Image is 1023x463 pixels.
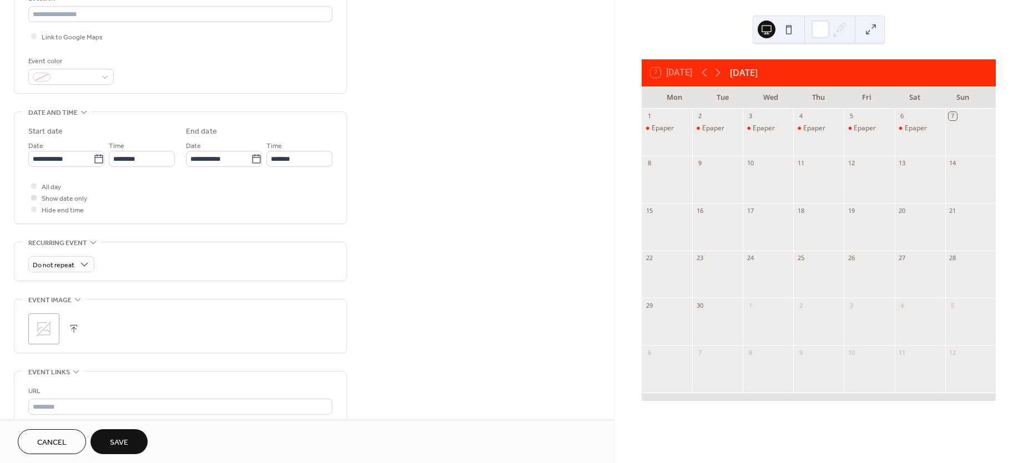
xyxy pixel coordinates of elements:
[110,437,128,449] span: Save
[28,140,43,152] span: Date
[696,206,704,215] div: 16
[898,206,906,215] div: 20
[186,126,217,138] div: End date
[28,313,59,344] div: ;
[90,429,148,454] button: Save
[949,112,957,120] div: 7
[847,301,855,309] div: 3
[891,87,939,109] div: Sat
[645,159,653,167] div: 8
[898,159,906,167] div: 13
[28,107,78,119] span: Date and time
[746,254,754,262] div: 24
[797,348,805,357] div: 9
[645,112,653,120] div: 1
[939,87,987,109] div: Sun
[797,159,805,167] div: 11
[645,348,653,357] div: 6
[843,87,891,109] div: Fri
[746,301,754,309] div: 1
[895,124,945,133] div: Epaper
[854,124,876,133] div: Epaper
[797,112,805,120] div: 4
[33,259,74,272] span: Do not repeat
[797,206,805,215] div: 18
[42,32,103,43] span: Link to Google Maps
[747,87,795,109] div: Wed
[37,437,67,449] span: Cancel
[949,206,957,215] div: 21
[743,124,793,133] div: Epaper
[696,348,704,357] div: 7
[642,124,692,133] div: Epaper
[109,140,124,152] span: Time
[898,254,906,262] div: 27
[42,181,61,193] span: All day
[803,124,825,133] div: Epaper
[898,301,906,309] div: 4
[746,112,754,120] div: 3
[42,193,87,205] span: Show date only
[949,254,957,262] div: 28
[797,301,805,309] div: 2
[746,206,754,215] div: 17
[847,112,855,120] div: 5
[847,159,855,167] div: 12
[42,205,84,216] span: Hide end time
[702,124,724,133] div: Epaper
[696,254,704,262] div: 23
[753,124,775,133] div: Epaper
[186,140,201,152] span: Date
[797,254,805,262] div: 25
[696,112,704,120] div: 2
[18,429,86,454] button: Cancel
[949,159,957,167] div: 14
[844,124,894,133] div: Epaper
[652,124,674,133] div: Epaper
[696,159,704,167] div: 9
[266,140,282,152] span: Time
[730,66,758,79] div: [DATE]
[28,55,112,67] div: Event color
[793,124,844,133] div: Epaper
[645,301,653,309] div: 29
[698,87,747,109] div: Tue
[746,159,754,167] div: 10
[847,206,855,215] div: 19
[28,367,70,378] span: Event links
[696,301,704,309] div: 30
[847,348,855,357] div: 10
[898,348,906,357] div: 11
[651,87,699,109] div: Mon
[949,301,957,309] div: 5
[898,112,906,120] div: 6
[28,126,63,138] div: Start date
[28,294,72,306] span: Event image
[795,87,843,109] div: Thu
[847,254,855,262] div: 26
[746,348,754,357] div: 8
[645,254,653,262] div: 22
[28,237,87,249] span: Recurring event
[692,124,743,133] div: Epaper
[905,124,927,133] div: Epaper
[949,348,957,357] div: 12
[28,385,330,397] div: URL
[645,206,653,215] div: 15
